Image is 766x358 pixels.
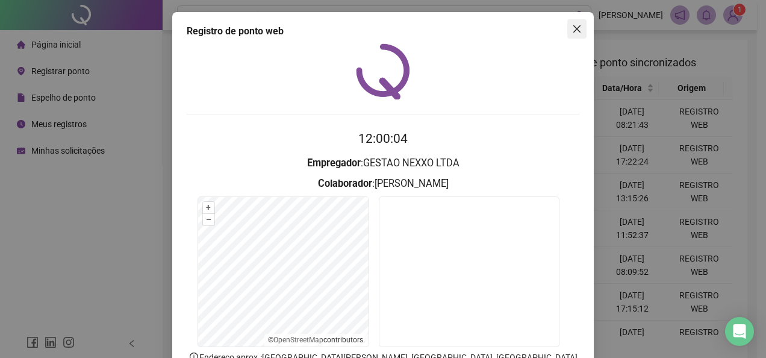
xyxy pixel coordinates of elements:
button: + [203,202,214,213]
time: 12:00:04 [358,131,408,146]
img: QRPoint [356,43,410,99]
h3: : GESTAO NEXXO LTDA [187,155,579,171]
button: – [203,214,214,225]
button: Close [567,19,587,39]
strong: Colaborador [318,178,372,189]
li: © contributors. [268,336,365,344]
div: Registro de ponto web [187,24,579,39]
h3: : [PERSON_NAME] [187,176,579,192]
a: OpenStreetMap [273,336,323,344]
span: close [572,24,582,34]
div: Open Intercom Messenger [725,317,754,346]
strong: Empregador [307,157,361,169]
